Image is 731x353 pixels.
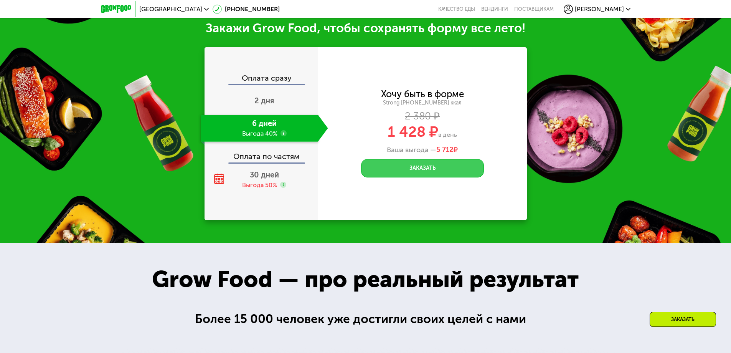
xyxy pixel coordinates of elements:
[139,6,202,12] span: [GEOGRAPHIC_DATA]
[205,74,318,84] div: Оплата сразу
[213,5,280,14] a: [PHONE_NUMBER]
[514,6,554,12] div: поставщикам
[318,99,527,106] div: Strong [PHONE_NUMBER] ккал
[436,146,458,154] span: ₽
[250,170,279,179] span: 30 дней
[318,112,527,121] div: 2 380 ₽
[205,145,318,162] div: Оплата по частям
[388,123,438,141] span: 1 428 ₽
[242,181,277,189] div: Выгода 50%
[436,146,454,154] span: 5 712
[381,90,464,98] div: Хочу быть в форме
[481,6,508,12] a: Вендинги
[438,6,475,12] a: Качество еды
[135,262,596,297] div: Grow Food — про реальный результат
[195,310,536,328] div: Более 15 000 человек уже достигли своих целей с нами
[318,146,527,154] div: Ваша выгода —
[650,312,716,327] div: Заказать
[361,159,484,177] button: Заказать
[575,6,624,12] span: [PERSON_NAME]
[438,131,457,138] span: в день
[254,96,274,105] span: 2 дня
